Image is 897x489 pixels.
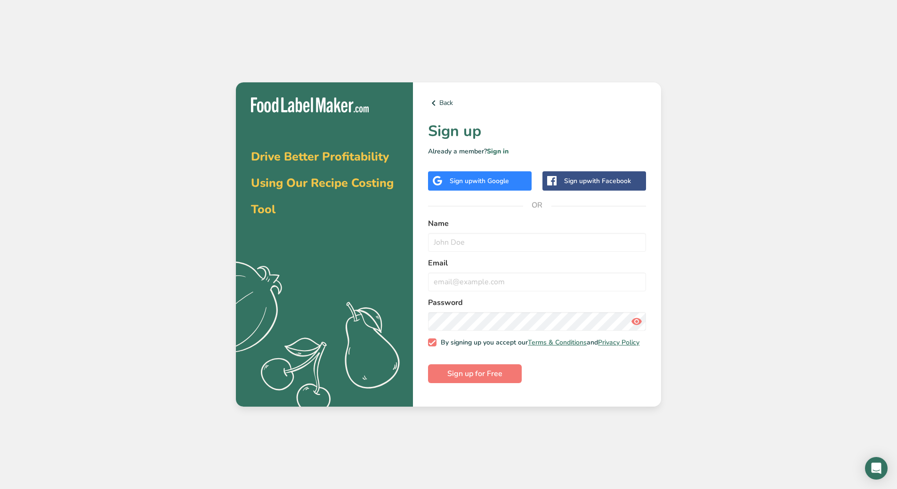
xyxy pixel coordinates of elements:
[436,338,640,347] span: By signing up you accept our and
[428,364,522,383] button: Sign up for Free
[487,147,509,156] a: Sign in
[251,149,394,217] span: Drive Better Profitability Using Our Recipe Costing Tool
[472,176,509,185] span: with Google
[450,176,509,186] div: Sign up
[598,338,639,347] a: Privacy Policy
[428,146,646,156] p: Already a member?
[428,273,646,291] input: email@example.com
[564,176,631,186] div: Sign up
[587,176,631,185] span: with Facebook
[428,257,646,269] label: Email
[251,97,369,113] img: Food Label Maker
[865,457,888,480] div: Open Intercom Messenger
[428,97,646,109] a: Back
[428,120,646,143] h1: Sign up
[428,233,646,252] input: John Doe
[428,297,646,308] label: Password
[523,191,551,219] span: OR
[428,218,646,229] label: Name
[447,368,502,379] span: Sign up for Free
[528,338,587,347] a: Terms & Conditions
